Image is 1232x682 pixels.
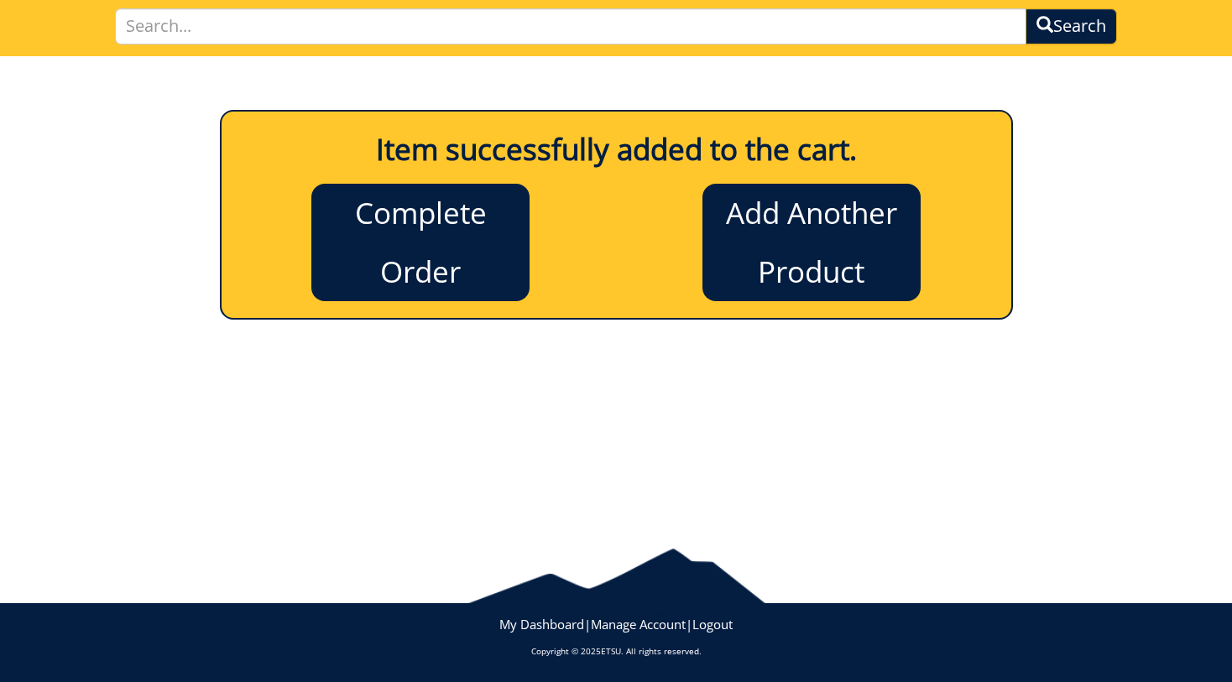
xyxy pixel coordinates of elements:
[692,616,733,633] a: Logout
[601,645,621,657] a: ETSU
[311,184,530,301] a: Complete Order
[499,616,584,633] a: My Dashboard
[1026,8,1117,44] button: Search
[115,8,1026,44] input: Search...
[376,129,857,169] b: Item successfully added to the cart.
[591,616,686,633] a: Manage Account
[702,184,921,301] a: Add Another Product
